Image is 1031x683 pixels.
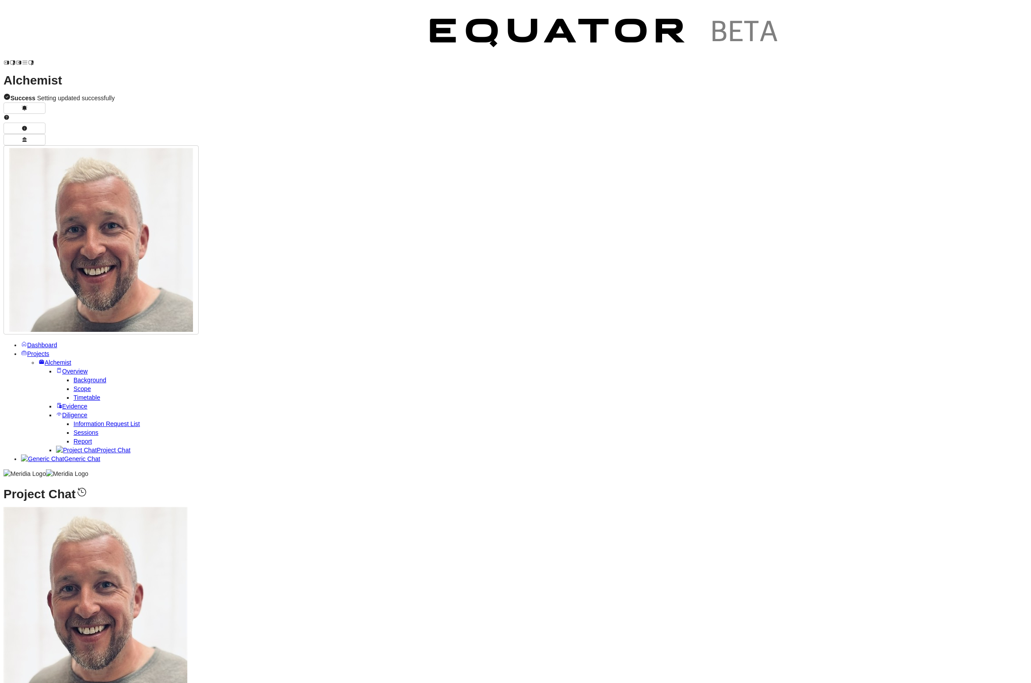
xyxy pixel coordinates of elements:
img: Project Chat [56,446,97,454]
img: Customer Logo [34,4,415,66]
span: Setting updated successfully [11,95,115,102]
a: Diligence [56,412,88,419]
span: Diligence [62,412,88,419]
a: Information Request List [74,420,140,427]
a: Report [74,438,92,445]
a: Dashboard [21,341,57,349]
a: Alchemist [39,359,71,366]
img: Profile Icon [9,148,193,332]
a: Timetable [74,394,100,401]
img: Customer Logo [415,4,796,66]
a: Project ChatProject Chat [56,447,130,454]
img: Generic Chat [21,454,64,463]
span: Evidence [62,403,88,410]
span: Overview [62,368,88,375]
span: Alchemist [45,359,71,366]
img: Meridia Logo [46,469,88,478]
h1: Alchemist [4,76,1027,85]
span: Projects [27,350,49,357]
span: Dashboard [27,341,57,349]
a: Generic ChatGeneric Chat [21,455,100,462]
a: Projects [21,350,49,357]
a: Scope [74,385,91,392]
a: Background [74,377,106,384]
a: Evidence [56,403,88,410]
span: Generic Chat [64,455,100,462]
strong: Success [11,95,35,102]
img: Meridia Logo [4,469,46,478]
a: Overview [56,368,88,375]
a: Sessions [74,429,98,436]
span: Project Chat [97,447,130,454]
h1: Project Chat [4,486,1027,499]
